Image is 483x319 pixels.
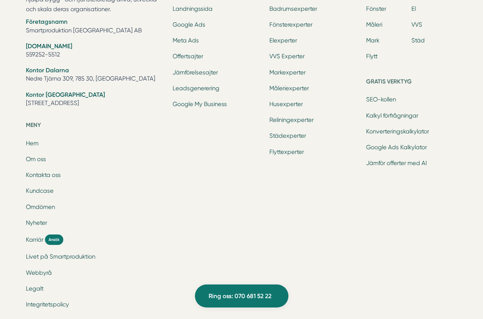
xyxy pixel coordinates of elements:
a: Jämför offerter med AI [366,160,427,167]
span: Ring oss: 070 681 52 22 [209,291,272,301]
a: SEO-kollen [366,96,396,103]
a: Google Ads Kalkylator [366,144,427,151]
a: Hem [26,140,38,147]
a: Städexperter [269,132,306,139]
a: Reliningexperter [269,117,314,123]
a: Badrumsexperter [269,5,317,12]
a: Flytt [366,53,378,60]
a: VVS [411,21,422,28]
a: Markexperter [269,69,306,76]
a: Fönsterexperter [269,21,313,28]
a: Google My Business [173,101,227,108]
a: Landningssida [173,5,213,12]
a: Legalt [26,285,44,292]
a: Karriär Ansök [26,234,164,245]
li: Smartproduktion [GEOGRAPHIC_DATA] AB [26,18,164,36]
a: Konverteringskalkylator [366,128,429,135]
a: Livet på Smartproduktion [26,253,95,260]
li: [STREET_ADDRESS] [26,91,164,109]
a: Måleriexperter [269,85,309,92]
a: Meta Ads [173,37,199,44]
a: Omdömen [26,204,55,210]
h5: Meny [26,120,164,132]
strong: Kontor Dalarna [26,67,69,74]
strong: Företagsnamn [26,18,68,25]
a: Fönster [366,5,386,12]
a: Kalkyl förfrågningar [366,112,418,119]
strong: Kontor [GEOGRAPHIC_DATA] [26,91,105,98]
a: Elexperter [269,37,297,44]
a: Husexperter [269,101,303,108]
a: Kundcase [26,187,54,194]
a: Leadsgenerering [173,85,219,92]
span: Ansök [45,234,63,245]
a: Mark [366,37,379,44]
li: Nedre Tjärna 309, 785 30, [GEOGRAPHIC_DATA] [26,66,164,85]
strong: [DOMAIN_NAME] [26,42,72,50]
a: Nyheter [26,219,47,226]
a: El [411,5,416,12]
a: Städ [411,37,425,44]
a: Ring oss: 070 681 52 22 [195,284,288,307]
li: 559252-5512 [26,42,164,60]
a: Offertsajter [173,53,203,60]
a: Integritetspolicy [26,301,69,308]
a: Om oss [26,156,46,163]
a: Flyttexperter [269,149,304,155]
span: Karriär [26,236,44,244]
a: Måleri [366,21,382,28]
a: Webbyrå [26,269,52,276]
h5: Gratis verktyg [366,77,457,88]
a: Kontakta oss [26,172,61,178]
a: VVS Experter [269,53,305,60]
a: Google Ads [173,21,205,28]
a: Jämförelsesajter [173,69,218,76]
